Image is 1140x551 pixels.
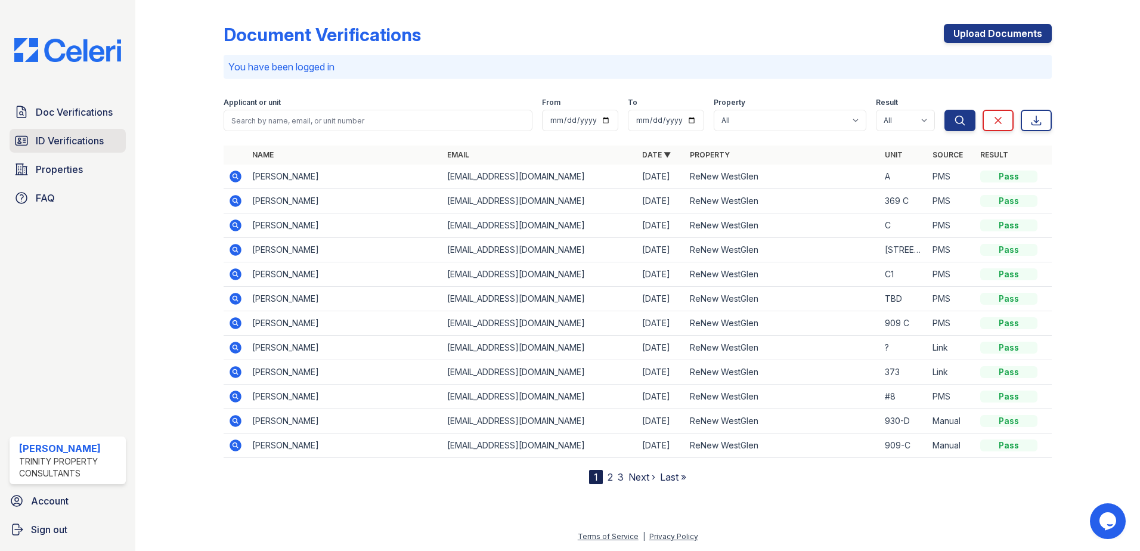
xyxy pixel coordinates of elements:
td: PMS [928,262,975,287]
td: [PERSON_NAME] [247,336,442,360]
span: FAQ [36,191,55,205]
td: [EMAIL_ADDRESS][DOMAIN_NAME] [442,336,637,360]
td: [PERSON_NAME] [247,189,442,213]
td: [DATE] [637,385,685,409]
td: [PERSON_NAME] [247,311,442,336]
div: Pass [980,268,1037,280]
td: C1 [880,262,928,287]
td: [PERSON_NAME] [247,360,442,385]
div: Pass [980,171,1037,182]
img: CE_Logo_Blue-a8612792a0a2168367f1c8372b55b34899dd931a85d93a1a3d3e32e68fde9ad4.png [5,38,131,62]
a: Source [933,150,963,159]
td: PMS [928,311,975,336]
a: Date ▼ [642,150,671,159]
td: Link [928,360,975,385]
td: [DATE] [637,238,685,262]
td: ? [880,336,928,360]
td: [EMAIL_ADDRESS][DOMAIN_NAME] [442,311,637,336]
a: Account [5,489,131,513]
td: TBD [880,287,928,311]
td: ReNew WestGlen [685,287,880,311]
div: Pass [980,195,1037,207]
td: [PERSON_NAME] [247,238,442,262]
td: [PERSON_NAME] [247,287,442,311]
td: 930-D [880,409,928,434]
p: You have been logged in [228,60,1047,74]
a: Properties [10,157,126,181]
label: From [542,98,560,107]
iframe: chat widget [1090,503,1128,539]
td: [DATE] [637,189,685,213]
td: PMS [928,213,975,238]
td: ReNew WestGlen [685,434,880,458]
td: 369 C [880,189,928,213]
td: 909 C [880,311,928,336]
td: [DATE] [637,311,685,336]
td: PMS [928,189,975,213]
td: 373 [880,360,928,385]
div: | [643,532,645,541]
span: ID Verifications [36,134,104,148]
td: [DATE] [637,434,685,458]
label: Result [876,98,898,107]
td: Manual [928,434,975,458]
td: [EMAIL_ADDRESS][DOMAIN_NAME] [442,213,637,238]
td: ReNew WestGlen [685,238,880,262]
div: Pass [980,219,1037,231]
a: Name [252,150,274,159]
a: Doc Verifications [10,100,126,124]
td: 909-C [880,434,928,458]
a: Email [447,150,469,159]
td: [EMAIL_ADDRESS][DOMAIN_NAME] [442,287,637,311]
td: [PERSON_NAME] [247,434,442,458]
span: Sign out [31,522,67,537]
td: [DATE] [637,360,685,385]
td: [EMAIL_ADDRESS][DOMAIN_NAME] [442,262,637,287]
td: #8 [880,385,928,409]
a: ID Verifications [10,129,126,153]
td: ReNew WestGlen [685,409,880,434]
a: FAQ [10,186,126,210]
td: ReNew WestGlen [685,360,880,385]
a: Last » [660,471,686,483]
td: Link [928,336,975,360]
td: Manual [928,409,975,434]
div: Trinity Property Consultants [19,456,121,479]
td: ReNew WestGlen [685,385,880,409]
div: 1 [589,470,603,484]
a: Unit [885,150,903,159]
td: ReNew WestGlen [685,189,880,213]
td: PMS [928,287,975,311]
td: [EMAIL_ADDRESS][DOMAIN_NAME] [442,360,637,385]
td: [EMAIL_ADDRESS][DOMAIN_NAME] [442,385,637,409]
a: 3 [618,471,624,483]
div: Pass [980,439,1037,451]
a: 2 [608,471,613,483]
td: ReNew WestGlen [685,165,880,189]
td: PMS [928,165,975,189]
label: Applicant or unit [224,98,281,107]
span: Properties [36,162,83,177]
div: [PERSON_NAME] [19,441,121,456]
div: Pass [980,244,1037,256]
td: [PERSON_NAME] [247,213,442,238]
td: ReNew WestGlen [685,311,880,336]
td: A [880,165,928,189]
div: Pass [980,293,1037,305]
td: [EMAIL_ADDRESS][DOMAIN_NAME] [442,165,637,189]
td: [EMAIL_ADDRESS][DOMAIN_NAME] [442,434,637,458]
label: Property [714,98,745,107]
a: Terms of Service [578,532,639,541]
a: Sign out [5,518,131,541]
a: Upload Documents [944,24,1052,43]
td: ReNew WestGlen [685,262,880,287]
td: [PERSON_NAME] [247,165,442,189]
div: Pass [980,342,1037,354]
td: ReNew WestGlen [685,336,880,360]
td: [DATE] [637,287,685,311]
label: To [628,98,637,107]
td: ReNew WestGlen [685,213,880,238]
td: PMS [928,385,975,409]
div: Document Verifications [224,24,421,45]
